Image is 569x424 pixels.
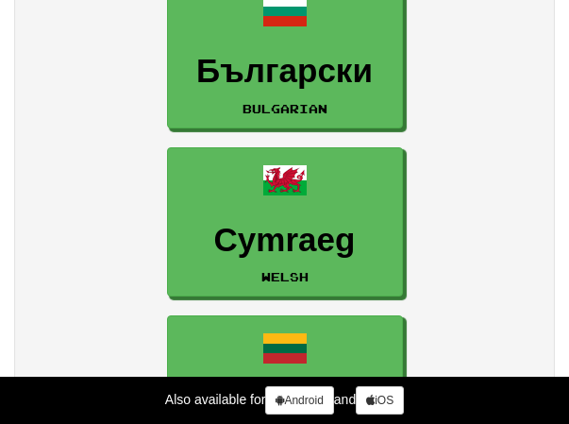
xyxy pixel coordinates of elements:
a: iOS [356,386,404,415]
h3: Български [177,53,393,90]
small: Welsh [261,270,309,283]
a: CymraegWelsh [167,147,403,297]
a: Android [265,386,333,415]
small: Bulgarian [243,102,327,115]
h3: Cymraeg [177,222,393,259]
